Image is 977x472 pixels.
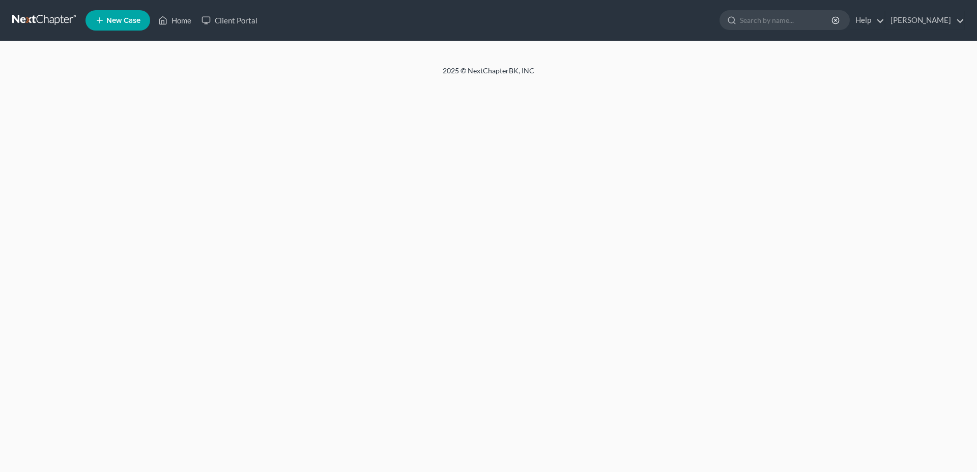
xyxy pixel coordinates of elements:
[740,11,833,30] input: Search by name...
[153,11,196,30] a: Home
[850,11,884,30] a: Help
[106,17,140,24] span: New Case
[196,11,263,30] a: Client Portal
[885,11,964,30] a: [PERSON_NAME]
[198,66,779,84] div: 2025 © NextChapterBK, INC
